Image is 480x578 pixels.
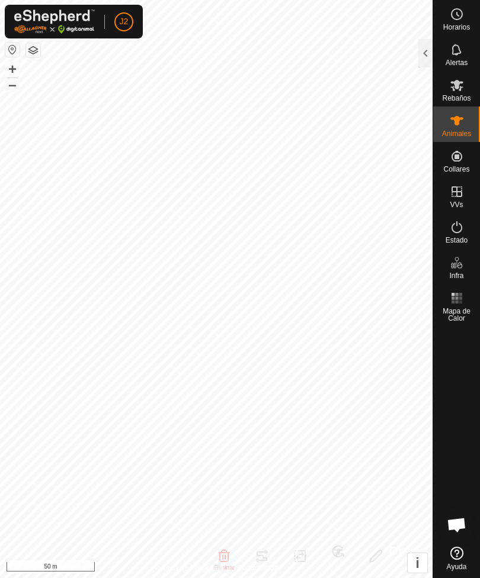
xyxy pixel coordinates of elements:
button: + [5,62,20,76]
span: Ayuda [447,563,467,570]
span: Mapa de Calor [436,308,477,322]
span: Alertas [446,59,468,66]
button: i [408,553,427,573]
span: Rebaños [442,95,471,102]
a: Política de Privacidad [155,563,223,573]
span: Infra [449,272,463,279]
span: J2 [120,15,129,28]
button: Capas del Mapa [26,43,40,57]
span: VVs [450,201,463,208]
span: Animales [442,130,471,137]
span: Horarios [443,24,470,31]
a: Ayuda [433,542,480,575]
span: Collares [443,166,469,173]
button: Restablecer Mapa [5,43,20,57]
span: Estado [446,237,468,244]
span: i [415,555,420,571]
div: Chat abierto [439,507,475,543]
img: Logo Gallagher [14,9,95,34]
a: Contáctenos [238,563,277,573]
button: – [5,78,20,92]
